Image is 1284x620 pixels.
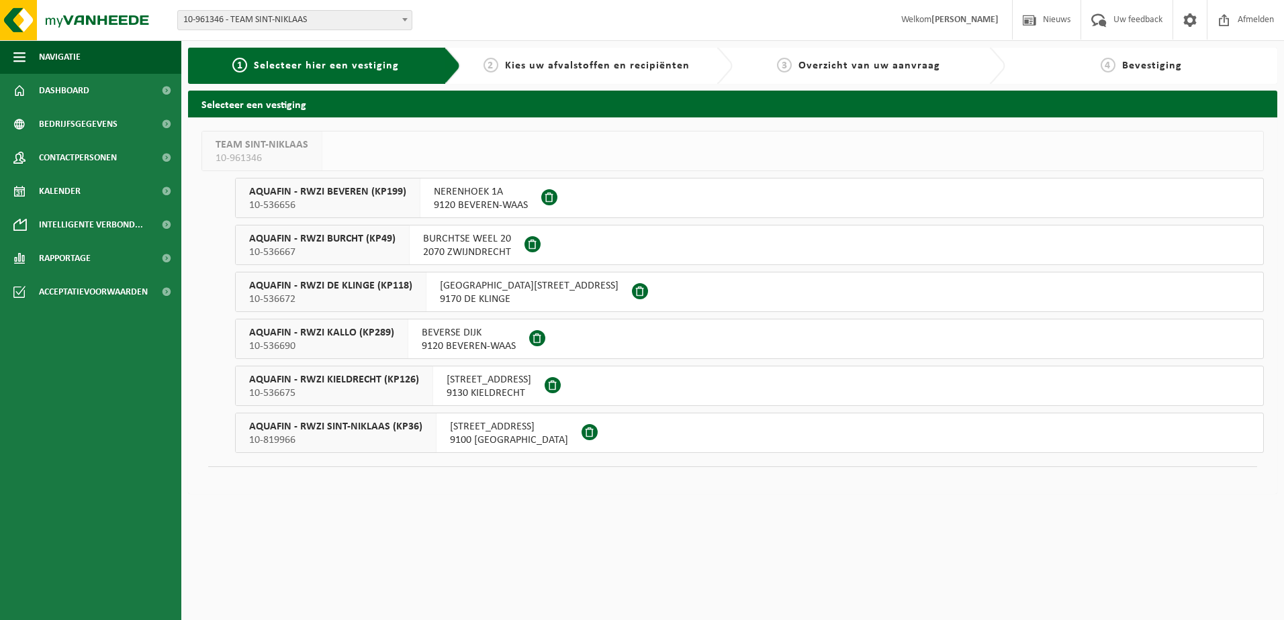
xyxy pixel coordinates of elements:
[249,386,419,400] span: 10-536675
[447,386,531,400] span: 9130 KIELDRECHT
[450,420,568,433] span: [STREET_ADDRESS]
[422,340,516,353] span: 9120 BEVEREN-WAAS
[249,326,394,340] span: AQUAFIN - RWZI KALLO (KP289)
[249,199,406,212] span: 10-536656
[235,272,1264,312] button: AQUAFIN - RWZI DE KLINGE (KP118) 10-536672 [GEOGRAPHIC_DATA][STREET_ADDRESS]9170 DE KLINGE
[178,11,412,30] span: 10-961346 - TEAM SINT-NIKLAAS
[447,373,531,386] span: [STREET_ADDRESS]
[249,246,396,259] span: 10-536667
[216,138,308,152] span: TEAM SINT-NIKLAAS
[39,74,89,107] span: Dashboard
[484,58,498,72] span: 2
[1122,60,1182,71] span: Bevestiging
[235,413,1264,453] button: AQUAFIN - RWZI SINT-NIKLAAS (KP36) 10-819966 [STREET_ADDRESS]9100 [GEOGRAPHIC_DATA]
[177,10,412,30] span: 10-961346 - TEAM SINT-NIKLAAS
[249,373,419,386] span: AQUAFIN - RWZI KIELDRECHT (KP126)
[39,40,81,74] span: Navigatie
[39,174,81,208] span: Kalender
[798,60,940,71] span: Overzicht van uw aanvraag
[1101,58,1115,72] span: 4
[450,433,568,447] span: 9100 [GEOGRAPHIC_DATA]
[249,420,422,433] span: AQUAFIN - RWZI SINT-NIKLAAS (KP36)
[39,275,148,309] span: Acceptatievoorwaarden
[434,199,528,212] span: 9120 BEVEREN-WAAS
[423,232,511,246] span: BURCHTSE WEEL 20
[216,152,308,165] span: 10-961346
[505,60,690,71] span: Kies uw afvalstoffen en recipiënten
[232,58,247,72] span: 1
[777,58,792,72] span: 3
[434,185,528,199] span: NERENHOEK 1A
[440,279,618,293] span: [GEOGRAPHIC_DATA][STREET_ADDRESS]
[249,185,406,199] span: AQUAFIN - RWZI BEVEREN (KP199)
[249,279,412,293] span: AQUAFIN - RWZI DE KLINGE (KP118)
[235,178,1264,218] button: AQUAFIN - RWZI BEVEREN (KP199) 10-536656 NERENHOEK 1A9120 BEVEREN-WAAS
[423,246,511,259] span: 2070 ZWIJNDRECHT
[235,319,1264,359] button: AQUAFIN - RWZI KALLO (KP289) 10-536690 BEVERSE DIJK9120 BEVEREN-WAAS
[254,60,399,71] span: Selecteer hier een vestiging
[422,326,516,340] span: BEVERSE DIJK
[188,91,1277,117] h2: Selecteer een vestiging
[39,242,91,275] span: Rapportage
[440,293,618,306] span: 9170 DE KLINGE
[235,366,1264,406] button: AQUAFIN - RWZI KIELDRECHT (KP126) 10-536675 [STREET_ADDRESS]9130 KIELDRECHT
[249,433,422,447] span: 10-819966
[235,225,1264,265] button: AQUAFIN - RWZI BURCHT (KP49) 10-536667 BURCHTSE WEEL 202070 ZWIJNDRECHT
[249,340,394,353] span: 10-536690
[249,293,412,306] span: 10-536672
[39,208,143,242] span: Intelligente verbond...
[249,232,396,246] span: AQUAFIN - RWZI BURCHT (KP49)
[931,15,999,25] strong: [PERSON_NAME]
[39,107,118,141] span: Bedrijfsgegevens
[39,141,117,174] span: Contactpersonen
